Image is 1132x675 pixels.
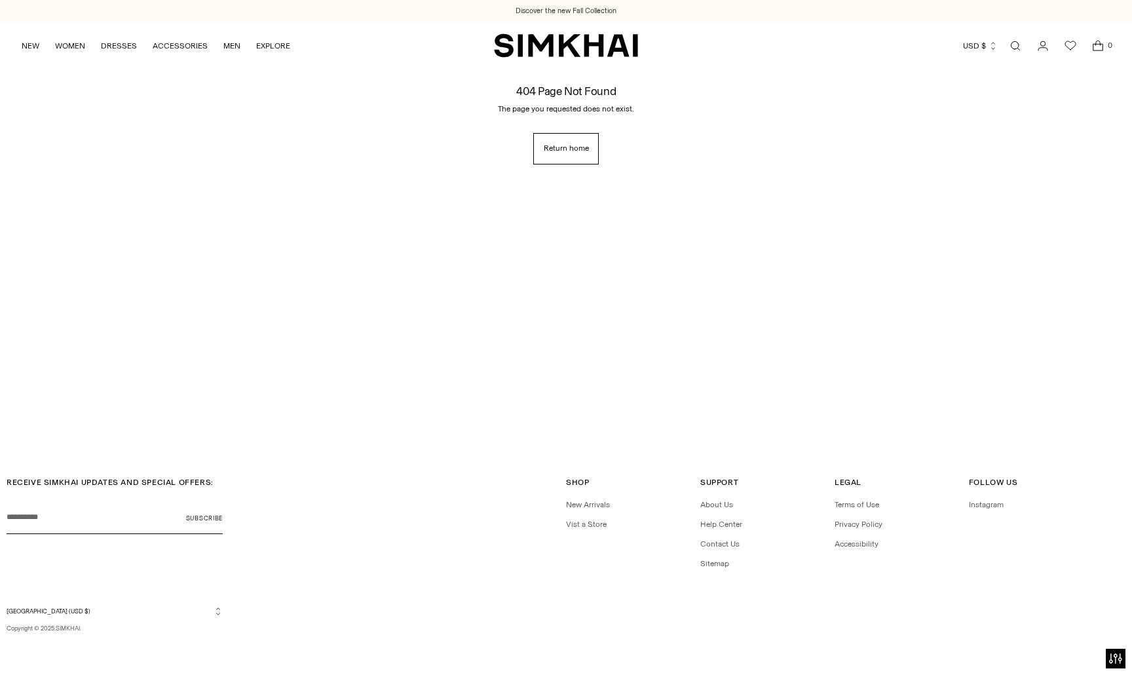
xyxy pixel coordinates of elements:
a: Go to the account page [1030,33,1056,59]
button: Subscribe [186,501,223,534]
a: Sitemap [700,559,729,568]
span: Support [700,478,738,487]
span: 0 [1104,39,1116,51]
a: WOMEN [55,31,85,60]
a: MEN [223,31,240,60]
a: EXPLORE [256,31,290,60]
span: Legal [835,478,861,487]
a: Accessibility [835,539,878,549]
button: USD $ [963,31,998,60]
a: Open cart modal [1085,33,1111,59]
p: Copyright © 2025, . [7,624,223,633]
a: About Us [700,500,733,509]
a: Help Center [700,520,742,529]
a: Instagram [969,500,1004,509]
a: Privacy Policy [835,520,882,529]
a: SIMKHAI [56,625,80,632]
a: Vist a Store [566,520,607,529]
span: Return home [544,143,589,154]
a: SIMKHAI [494,33,638,58]
h1: 404 Page Not Found [516,85,616,97]
span: Shop [566,478,589,487]
a: Wishlist [1057,33,1084,59]
button: [GEOGRAPHIC_DATA] (USD $) [7,606,223,616]
a: Terms of Use [835,500,879,509]
span: Follow Us [969,478,1017,487]
a: Return home [533,133,599,164]
span: RECEIVE SIMKHAI UPDATES AND SPECIAL OFFERS: [7,478,214,487]
a: NEW [22,31,39,60]
a: Contact Us [700,539,740,549]
a: DRESSES [101,31,137,60]
a: Discover the new Fall Collection [516,6,616,16]
a: Open search modal [1002,33,1028,59]
p: The page you requested does not exist. [498,103,634,115]
a: ACCESSORIES [153,31,208,60]
a: New Arrivals [566,500,610,509]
